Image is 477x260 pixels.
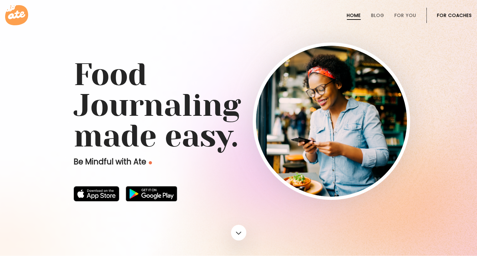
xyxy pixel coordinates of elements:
[394,13,416,18] a: For You
[256,46,407,197] img: home-hero-img-rounded.png
[74,186,120,201] img: badge-download-apple.svg
[74,157,253,167] p: Be Mindful with Ate
[347,13,361,18] a: Home
[74,59,404,152] h1: Food Journaling made easy.
[371,13,384,18] a: Blog
[126,186,177,201] img: badge-download-google.png
[437,13,472,18] a: For Coaches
